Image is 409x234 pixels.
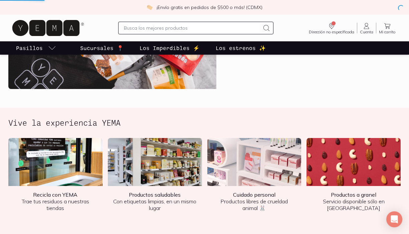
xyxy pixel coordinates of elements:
[306,22,357,34] a: Dirección no especificada
[357,22,376,34] a: Cuenta
[157,4,262,11] p: ¡Envío gratis en pedidos de $500 o más! (CDMX)
[140,44,200,52] p: Los Imperdibles ⚡️
[214,41,267,55] a: Los estrenos ✨
[147,4,153,10] img: check
[80,44,124,52] p: Sucursales 📍
[113,191,197,211] p: Con etiquetas limpias, en un mismo lugar
[129,191,181,198] b: Productos saludables
[379,30,396,34] span: Mi carrito
[360,30,373,34] span: Cuenta
[33,191,77,198] b: Recicla con YEMA
[376,22,398,34] a: Mi carrito
[312,191,395,211] p: Servicio disponible sólo en [GEOGRAPHIC_DATA]
[216,44,266,52] p: Los estrenos ✨
[386,211,402,227] div: Open Intercom Messenger
[233,191,275,198] b: Cuidado personal
[331,191,376,198] b: Productos a granel
[14,191,97,211] p: Trae tus residuos a nuestras tiendas
[79,41,125,55] a: Sucursales 📍
[8,118,121,127] h2: Vive la experiencia YEMA
[16,44,43,52] p: Pasillos
[138,41,201,55] a: Los Imperdibles ⚡️
[213,191,296,211] p: Productos libres de crueldad animal 🐰
[15,41,57,55] a: pasillo-todos-link
[124,24,259,32] input: Busca los mejores productos
[309,30,354,34] span: Dirección no especificada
